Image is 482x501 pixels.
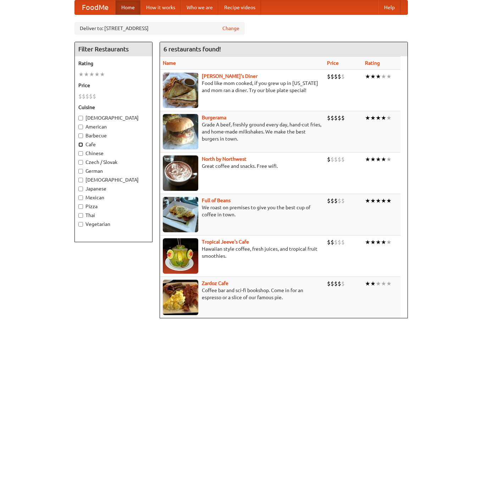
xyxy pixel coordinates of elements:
[202,280,228,286] a: Zardoz Cafe
[75,42,152,56] h4: Filter Restaurants
[381,280,386,287] li: ★
[78,194,149,201] label: Mexican
[365,238,370,246] li: ★
[331,197,334,205] li: $
[164,46,221,52] ng-pluralize: 6 restaurants found!
[82,92,85,100] li: $
[365,114,370,122] li: ★
[78,213,83,218] input: Thai
[163,280,198,315] img: zardoz.jpg
[381,114,386,122] li: ★
[341,197,345,205] li: $
[163,80,321,94] p: Food like mom cooked, if you grew up in [US_STATE] and mom ran a diner. Try our blue plate special!
[78,116,83,120] input: [DEMOGRAPHIC_DATA]
[386,280,392,287] li: ★
[334,280,338,287] li: $
[78,60,149,67] h5: Rating
[338,238,341,246] li: $
[78,212,149,219] label: Thai
[94,70,100,78] li: ★
[78,169,83,173] input: German
[78,176,149,183] label: [DEMOGRAPHIC_DATA]
[376,73,381,80] li: ★
[334,155,338,163] li: $
[381,155,386,163] li: ★
[78,125,83,129] input: American
[370,114,376,122] li: ★
[85,92,89,100] li: $
[78,92,82,100] li: $
[163,60,176,66] a: Name
[341,155,345,163] li: $
[163,287,321,301] p: Coffee bar and sci-fi bookshop. Come in for an espresso or a slice of our famous pie.
[331,155,334,163] li: $
[376,197,381,205] li: ★
[218,0,261,15] a: Recipe videos
[163,238,198,274] img: jeeves.jpg
[163,155,198,191] img: north.jpg
[334,114,338,122] li: $
[386,197,392,205] li: ★
[78,221,149,228] label: Vegetarian
[74,22,245,35] div: Deliver to: [STREET_ADDRESS]
[78,159,149,166] label: Czech / Slovak
[386,238,392,246] li: ★
[181,0,218,15] a: Who we are
[327,280,331,287] li: $
[78,104,149,111] h5: Cuisine
[327,238,331,246] li: $
[370,238,376,246] li: ★
[93,92,96,100] li: $
[376,114,381,122] li: ★
[370,280,376,287] li: ★
[370,155,376,163] li: ★
[163,121,321,142] p: Grade A beef, freshly ground every day, hand-cut fries, and home-made milkshakes. We make the bes...
[202,156,246,162] a: North by Northwest
[381,238,386,246] li: ★
[365,60,380,66] a: Rating
[331,280,334,287] li: $
[78,141,149,148] label: Cafe
[116,0,140,15] a: Home
[365,197,370,205] li: ★
[331,114,334,122] li: $
[163,114,198,149] img: burgerama.jpg
[381,73,386,80] li: ★
[202,115,226,120] b: Burgerama
[89,70,94,78] li: ★
[163,73,198,108] img: sallys.jpg
[78,133,83,138] input: Barbecue
[163,197,198,232] img: beans.jpg
[84,70,89,78] li: ★
[386,114,392,122] li: ★
[100,70,105,78] li: ★
[338,280,341,287] li: $
[365,155,370,163] li: ★
[376,238,381,246] li: ★
[78,187,83,191] input: Japanese
[341,280,345,287] li: $
[163,204,321,218] p: We roast on premises to give you the best cup of coffee in town.
[78,151,83,156] input: Chinese
[78,204,83,209] input: Pizza
[341,114,345,122] li: $
[338,114,341,122] li: $
[202,198,231,203] a: Full of Beans
[370,73,376,80] li: ★
[78,178,83,182] input: [DEMOGRAPHIC_DATA]
[78,160,83,165] input: Czech / Slovak
[89,92,93,100] li: $
[365,73,370,80] li: ★
[381,197,386,205] li: ★
[338,155,341,163] li: $
[78,150,149,157] label: Chinese
[222,25,239,32] a: Change
[78,185,149,192] label: Japanese
[370,197,376,205] li: ★
[338,197,341,205] li: $
[202,73,257,79] b: [PERSON_NAME]'s Diner
[140,0,181,15] a: How it works
[78,70,84,78] li: ★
